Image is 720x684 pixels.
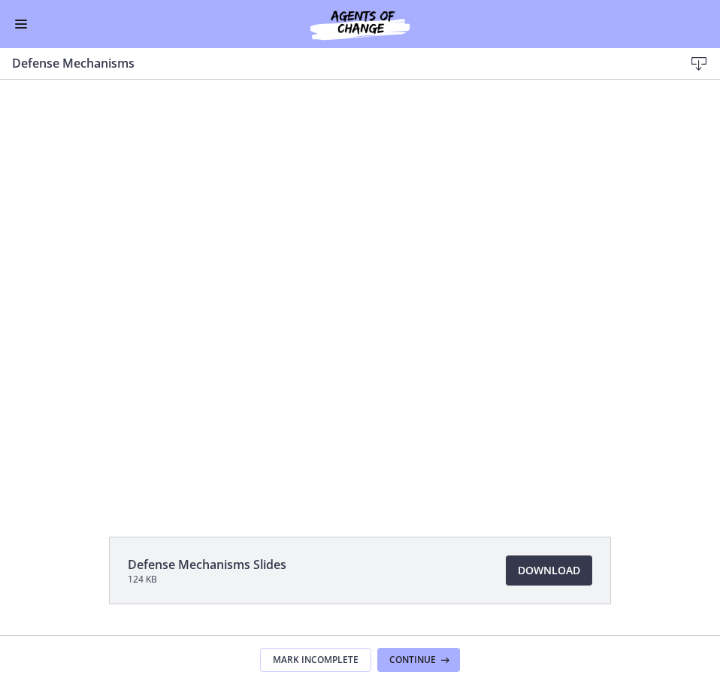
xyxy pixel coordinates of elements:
button: Continue [377,648,460,672]
span: Continue [389,654,436,666]
span: 124 KB [128,574,286,586]
a: Download [506,555,592,586]
img: Agents of Change [270,6,450,42]
h3: Defense Mechanisms [12,54,660,72]
span: Defense Mechanisms Slides [128,555,286,574]
button: Enable menu [12,15,30,33]
span: Download [518,561,580,580]
button: Mark Incomplete [260,648,371,672]
span: Mark Incomplete [273,654,358,666]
